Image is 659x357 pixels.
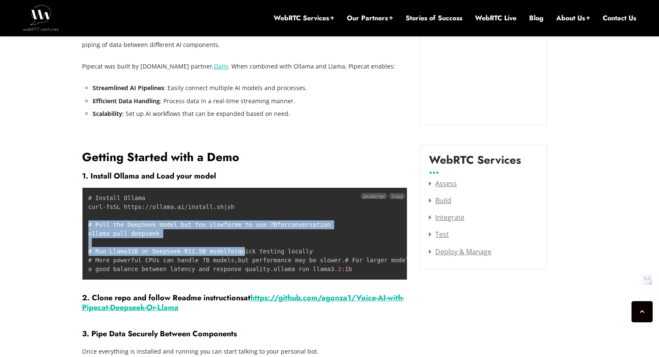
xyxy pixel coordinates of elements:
[82,150,408,165] h2: Getting Started with a Demo
[429,154,521,173] label: WebRTC Services
[82,293,408,312] h4: at
[429,213,464,222] a: Integrate
[23,5,59,30] img: WebRTC.ventures
[93,95,408,107] li: : Process data in a real-time streaming manner.
[429,179,457,188] a: Assess
[127,248,131,255] span: 3
[195,248,198,255] span: .
[213,203,217,210] span: .
[234,257,238,264] span: ,
[102,203,106,210] span: -
[429,230,449,239] a: Test
[250,292,278,303] a: https://
[429,196,451,205] a: Build
[556,14,590,23] a: About Us
[88,195,616,272] code: # Install Ollama curl fsSL https ollama ai install sh sh # Pull the DeepSeek model but too slow m...
[278,292,300,303] a: github
[82,26,408,51] p: Pipecat is a great media framework for building voice and multimodal conversational agents, allow...
[389,193,405,199] button: Copy
[142,203,145,210] span: :
[82,328,237,339] strong: 3. Pipe Data Securely Between Components
[392,193,403,199] span: Copy
[145,203,148,210] span: /
[341,257,345,264] span: .
[227,248,238,255] span: for
[192,248,195,255] span: 1
[214,62,228,70] a: Daily
[347,14,393,23] a: Our Partners
[93,110,122,118] strong: Scalability
[93,82,408,94] li: : Easily connect multiple AI models and processes.
[529,14,544,23] a: Blog
[277,221,288,228] span: for
[184,203,188,210] span: /
[224,203,227,210] span: |
[93,84,164,92] strong: Streamlined AI Pipelines
[361,193,387,199] span: JavaScript
[93,107,408,120] li: : Set up AI workflows that can be expanded based on need.
[93,97,160,105] strong: Efficient Data Handling
[334,266,341,272] span: .2
[270,266,273,272] span: .
[341,266,345,272] span: :
[429,247,492,256] a: Deploy & Manage
[174,203,177,210] span: .
[274,14,334,23] a: WebRTC Services
[82,170,216,181] strong: 1. Install Ollama and Load your model
[475,14,516,23] a: WebRTC Live
[82,292,244,303] strong: 2. Clone repo and follow Readme instructions
[149,203,152,210] span: /
[406,14,462,23] a: Stories of Success
[181,248,184,255] span: -
[224,221,234,228] span: for
[603,14,636,23] a: Contact Us
[82,292,404,313] a: .com/agonza1/Voice-AI-with-Pipecat-Deepseek-Or-Llama
[82,60,408,73] p: Pipecat was built by [DOMAIN_NAME] partner, . When combined with Ollama and Llama, Pipecat enables:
